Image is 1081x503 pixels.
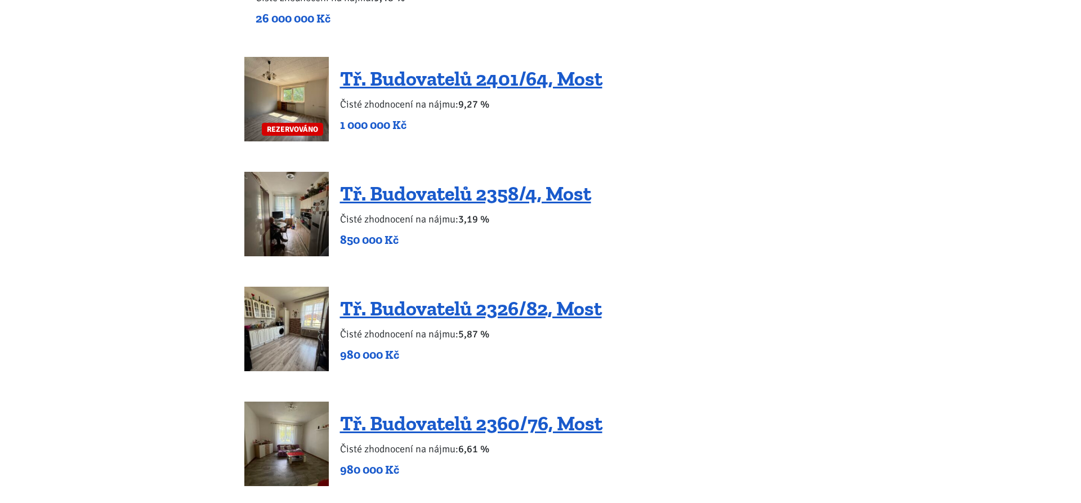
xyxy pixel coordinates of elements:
[244,57,329,141] a: REZERVOVÁNO
[458,443,489,455] b: 6,61 %
[262,123,323,136] span: REZERVOVÁNO
[340,411,602,435] a: Tř. Budovatelů 2360/76, Most
[340,117,602,133] p: 1 000 000 Kč
[340,296,602,321] a: Tř. Budovatelů 2326/82, Most
[340,326,602,342] p: Čisté zhodnocení na nájmu:
[458,213,489,225] b: 3,19 %
[340,462,602,478] p: 980 000 Kč
[340,441,602,457] p: Čisté zhodnocení na nájmu:
[340,232,591,248] p: 850 000 Kč
[340,211,591,227] p: Čisté zhodnocení na nájmu:
[340,347,602,363] p: 980 000 Kč
[458,98,489,110] b: 9,27 %
[340,66,602,91] a: Tř. Budovatelů 2401/64, Most
[340,181,591,206] a: Tř. Budovatelů 2358/4, Most
[340,96,602,112] p: Čisté zhodnocení na nájmu:
[458,328,489,340] b: 5,87 %
[256,11,828,26] p: 26 000 000 Kč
